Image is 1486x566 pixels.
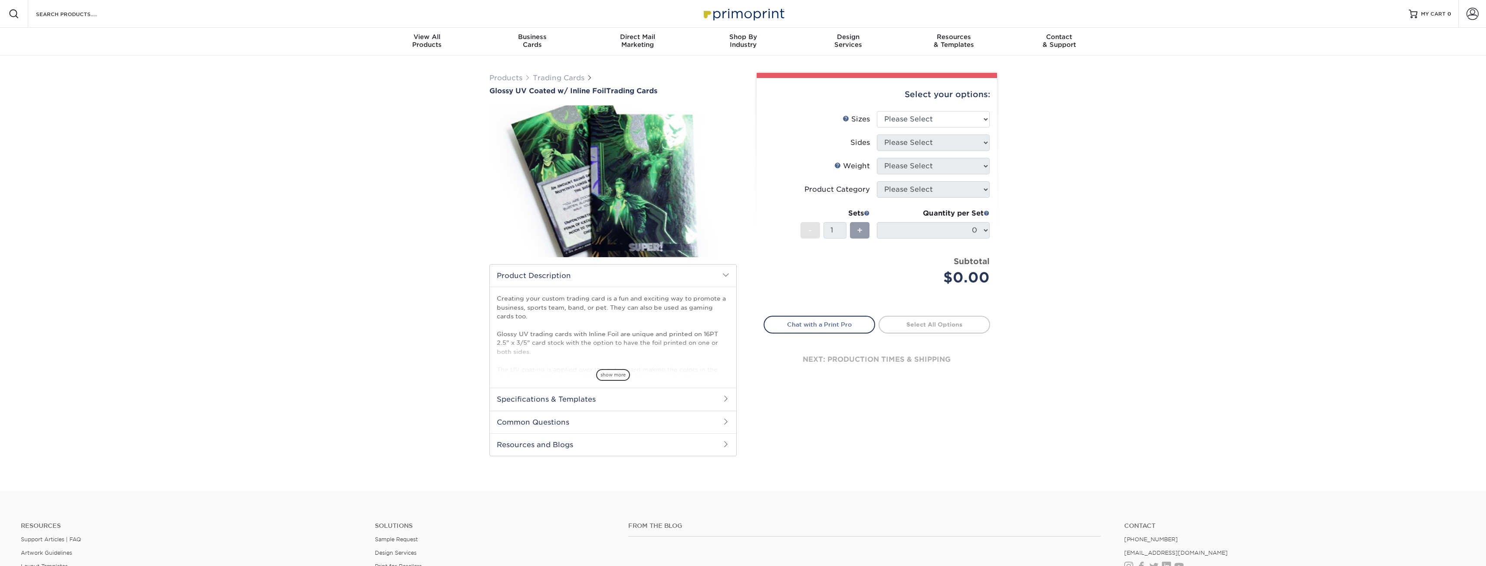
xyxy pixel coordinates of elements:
a: Chat with a Print Pro [764,316,875,333]
a: BusinessCards [479,28,585,56]
input: SEARCH PRODUCTS..... [35,9,120,19]
div: & Support [1007,33,1112,49]
a: Select All Options [879,316,990,333]
h4: Resources [21,522,362,530]
div: Sets [800,208,870,219]
div: & Templates [901,33,1007,49]
div: Product Category [804,184,870,195]
span: 0 [1447,11,1451,17]
span: Business [479,33,585,41]
strong: Subtotal [954,256,990,266]
span: Glossy UV Coated w/ Inline Foil [489,87,606,95]
img: Primoprint [700,4,787,23]
div: Cards [479,33,585,49]
a: [PHONE_NUMBER] [1124,536,1178,543]
span: show more [596,369,630,381]
span: Design [796,33,901,41]
p: Creating your custom trading card is a fun and exciting way to promote a business, sports team, b... [497,294,729,391]
a: Sample Request [375,536,418,543]
a: Resources& Templates [901,28,1007,56]
h2: Specifications & Templates [490,388,736,410]
span: MY CART [1421,10,1446,18]
div: Products [374,33,480,49]
div: Sides [850,137,870,148]
a: Glossy UV Coated w/ Inline FoilTrading Cards [489,87,737,95]
h2: Common Questions [490,411,736,433]
a: Shop ByIndustry [690,28,796,56]
span: Shop By [690,33,796,41]
div: Marketing [585,33,690,49]
img: Glossy UV Coated w/ Inline Foil 01 [489,96,737,267]
h4: Solutions [375,522,615,530]
h2: Resources and Blogs [490,433,736,456]
a: Products [489,74,522,82]
a: DesignServices [796,28,901,56]
div: Industry [690,33,796,49]
div: Services [796,33,901,49]
h2: Product Description [490,265,736,287]
a: Support Articles | FAQ [21,536,81,543]
a: Artwork Guidelines [21,550,72,556]
div: Weight [834,161,870,171]
a: Direct MailMarketing [585,28,690,56]
span: + [857,224,863,237]
div: Quantity per Set [877,208,990,219]
div: $0.00 [883,267,990,288]
h4: From the Blog [628,522,1101,530]
div: Select your options: [764,78,990,111]
div: Sizes [843,114,870,124]
a: Design Services [375,550,417,556]
a: Trading Cards [533,74,584,82]
a: Contact& Support [1007,28,1112,56]
a: View AllProducts [374,28,480,56]
span: Resources [901,33,1007,41]
span: View All [374,33,480,41]
h1: Trading Cards [489,87,737,95]
span: Contact [1007,33,1112,41]
a: Contact [1124,522,1465,530]
span: - [808,224,812,237]
div: next: production times & shipping [764,334,990,386]
span: Direct Mail [585,33,690,41]
a: [EMAIL_ADDRESS][DOMAIN_NAME] [1124,550,1228,556]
